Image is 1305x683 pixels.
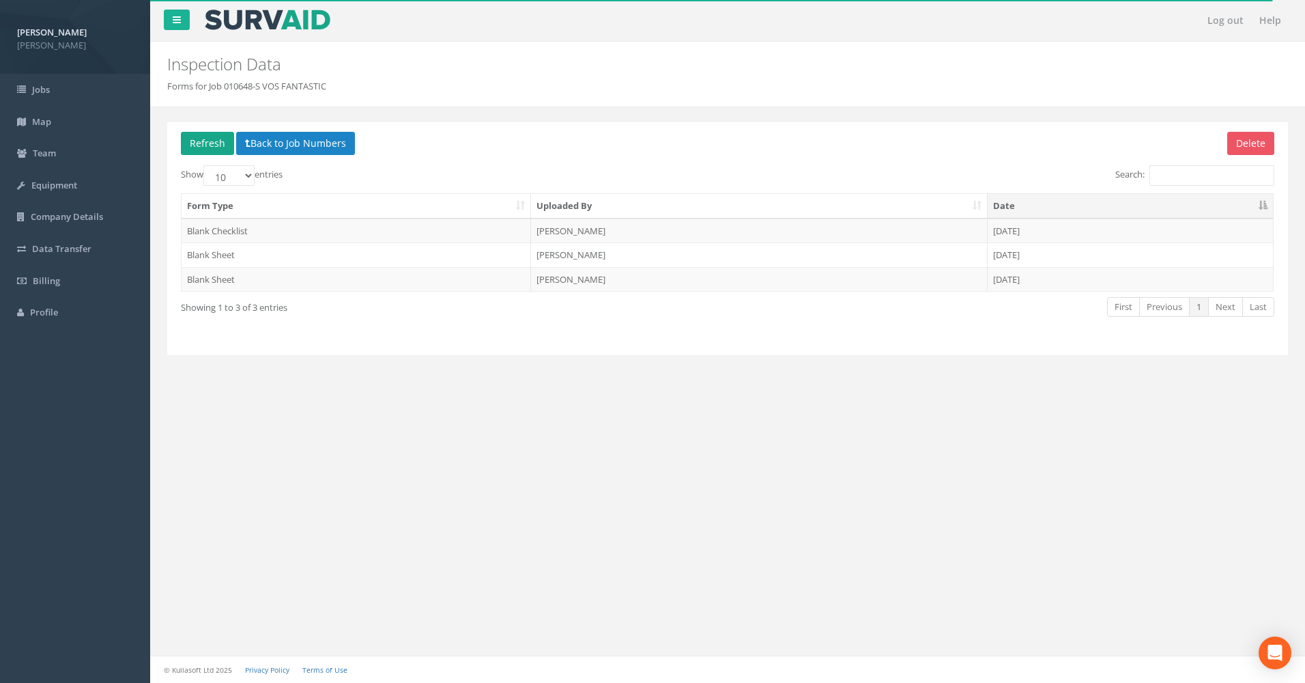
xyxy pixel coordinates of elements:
a: [PERSON_NAME] [PERSON_NAME] [17,23,133,51]
span: Data Transfer [32,242,91,255]
label: Show entries [181,165,283,186]
button: Refresh [181,132,234,155]
span: Billing [33,275,60,287]
a: Last [1242,297,1274,317]
input: Search: [1149,165,1274,186]
label: Search: [1115,165,1274,186]
strong: [PERSON_NAME] [17,26,87,38]
span: Equipment [31,179,77,191]
li: Forms for Job 010648-S VOS FANTASTIC [167,80,326,93]
td: Blank Checklist [182,219,531,243]
span: Team [33,147,56,159]
div: Open Intercom Messenger [1259,637,1291,669]
td: [DATE] [988,267,1274,292]
span: Map [32,115,51,128]
td: [PERSON_NAME] [531,267,987,292]
td: [DATE] [988,242,1274,267]
td: [PERSON_NAME] [531,242,987,267]
span: Company Details [31,210,103,223]
button: Back to Job Numbers [236,132,355,155]
th: Uploaded By: activate to sort column ascending [531,194,987,219]
small: © Kullasoft Ltd 2025 [164,665,232,675]
span: Profile [30,306,58,318]
td: Blank Sheet [182,242,531,267]
h2: Inspection Data [167,55,1098,73]
span: Jobs [32,83,50,96]
a: Next [1208,297,1243,317]
td: [DATE] [988,219,1274,243]
span: [PERSON_NAME] [17,39,133,52]
td: [PERSON_NAME] [531,219,987,243]
td: Blank Sheet [182,267,531,292]
th: Form Type: activate to sort column ascending [182,194,531,219]
button: Delete [1227,132,1274,155]
a: Previous [1139,297,1190,317]
th: Date: activate to sort column descending [988,194,1274,219]
select: Showentries [203,165,255,186]
a: 1 [1189,297,1209,317]
a: First [1107,297,1140,317]
div: Showing 1 to 3 of 3 entries [181,296,625,314]
a: Privacy Policy [245,665,289,675]
a: Terms of Use [302,665,347,675]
